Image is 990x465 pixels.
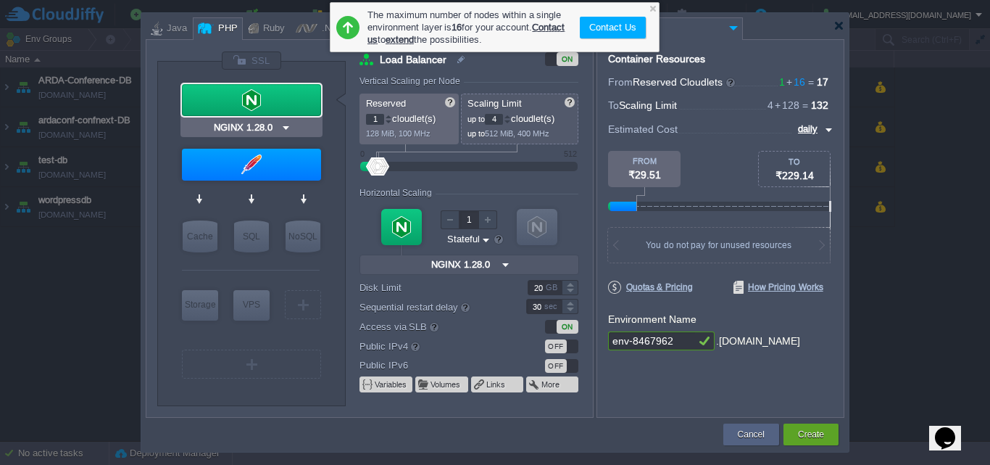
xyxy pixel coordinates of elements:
div: Java [162,18,187,40]
span: 512 MiB, 400 MHz [485,129,549,138]
button: More [541,379,561,390]
span: up to [467,115,485,123]
div: The maximum number of nodes within a single environment layer is for your account. to the possibi... [367,8,572,46]
span: + [785,76,794,88]
span: 128 [773,99,799,111]
div: NoSQL Databases [286,221,320,252]
div: ON [557,52,578,66]
div: Cache [183,221,217,252]
div: FROM [608,157,681,165]
span: Reserved [366,98,406,109]
button: Variables [375,379,408,390]
div: Create New Layer [182,350,321,379]
p: cloudlet(s) [467,110,573,125]
button: Volumes [430,379,462,390]
div: OFF [545,340,567,353]
span: = [805,76,817,88]
span: Quotas & Pricing [608,281,693,294]
label: Sequential restart delay [359,299,507,315]
label: Disk Limit [359,280,507,295]
span: ₹229.14 [775,170,814,181]
button: Cancel [738,427,765,442]
span: 128 MiB, 100 MHz [366,129,430,138]
div: OFF [545,359,567,373]
span: = [799,99,811,111]
div: 512 [564,149,577,158]
div: SQL [234,221,269,252]
label: Public IPv6 [359,358,507,373]
div: PHP [214,18,238,40]
label: Access via SLB [359,318,507,334]
div: NoSQL [286,221,320,252]
span: + [773,99,782,111]
span: 1 [779,76,785,88]
div: .[DOMAIN_NAME] [716,332,800,351]
div: Create New Layer [285,290,321,319]
span: up to [467,129,485,138]
div: sec [544,300,560,313]
div: VPS [233,290,270,319]
label: Environment Name [608,313,696,325]
span: Reserved Cloudlets [633,76,736,88]
b: 16 [452,22,462,33]
div: 0 [360,149,365,158]
a: extend [386,34,414,45]
span: Scaling Limit [467,98,522,109]
div: Elastic VPS [233,290,270,321]
div: .NET [317,18,344,40]
div: Vertical Scaling per Node [359,76,464,86]
p: cloudlet(s) [366,110,454,125]
div: ON [557,320,578,334]
div: Container Resources [608,54,705,65]
div: Horizontal Scaling [359,188,436,198]
span: 17 [817,76,828,88]
span: Scaling Limit [619,99,677,111]
div: Ruby [259,18,285,40]
div: SQL Databases [234,221,269,252]
button: Create [798,427,824,442]
div: GB [546,281,560,295]
span: How Pricing Works [733,281,823,294]
div: Storage [182,290,218,319]
span: 4 [768,99,773,111]
span: ₹29.51 [628,169,661,181]
div: TO [759,157,830,166]
div: Storage Containers [182,290,218,321]
label: Public IPv4 [359,338,507,354]
span: 132 [811,99,828,111]
span: To [608,99,619,111]
div: Application Servers [182,149,321,181]
iframe: chat widget [929,407,976,450]
span: From [608,76,633,88]
div: Load Balancer [182,84,321,116]
span: Estimated Cost [608,121,678,137]
button: Links [486,379,507,390]
span: 16 [785,76,805,88]
button: Contact Us [585,19,641,36]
